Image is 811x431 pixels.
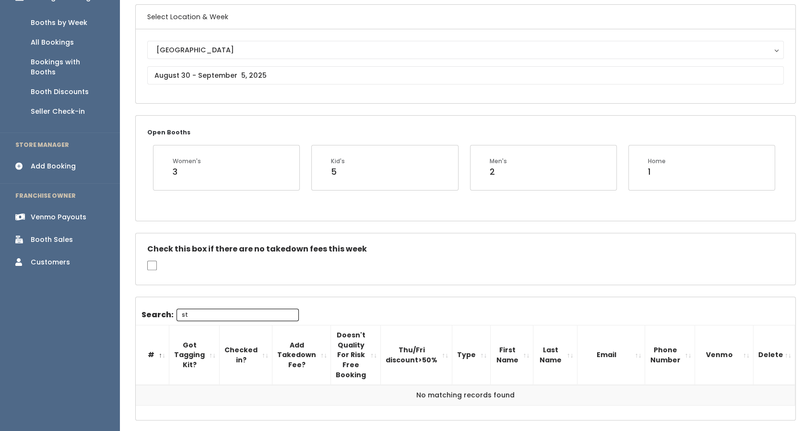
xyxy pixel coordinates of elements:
div: All Bookings [31,37,74,48]
div: 3 [173,166,201,178]
div: Booths by Week [31,18,87,28]
td: No matching records found [136,385,795,406]
h6: Select Location & Week [136,5,795,29]
div: Bookings with Booths [31,57,105,77]
div: Customers [31,257,70,267]
th: Thu/Fri discount&gt;50%: activate to sort column ascending [381,325,452,385]
input: Search: [176,309,299,321]
th: Delete: activate to sort column ascending [753,325,795,385]
th: First Name: activate to sort column ascending [491,325,533,385]
div: Venmo Payouts [31,212,86,222]
div: Men's [490,157,507,166]
div: Booth Sales [31,235,73,245]
div: Home [648,157,666,166]
th: Venmo: activate to sort column ascending [695,325,753,385]
div: Booth Discounts [31,87,89,97]
th: Email: activate to sort column ascending [577,325,645,385]
small: Open Booths [147,128,190,136]
div: Women's [173,157,201,166]
label: Search: [141,309,299,321]
th: Doesn't Quality For Risk Free Booking : activate to sort column ascending [331,325,381,385]
div: Kid's [331,157,345,166]
th: Last Name: activate to sort column ascending [533,325,577,385]
button: [GEOGRAPHIC_DATA] [147,41,784,59]
th: Add Takedown Fee?: activate to sort column ascending [272,325,331,385]
div: 1 [648,166,666,178]
th: Phone Number: activate to sort column ascending [645,325,695,385]
th: Checked in?: activate to sort column ascending [220,325,272,385]
div: Seller Check-in [31,107,85,117]
th: Got Tagging Kit?: activate to sort column ascending [169,325,220,385]
div: Add Booking [31,161,76,171]
th: #: activate to sort column descending [136,325,169,385]
input: August 30 - September 5, 2025 [147,66,784,84]
h5: Check this box if there are no takedown fees this week [147,245,784,253]
th: Type: activate to sort column ascending [452,325,491,385]
div: 2 [490,166,507,178]
div: 5 [331,166,345,178]
div: [GEOGRAPHIC_DATA] [156,45,775,55]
